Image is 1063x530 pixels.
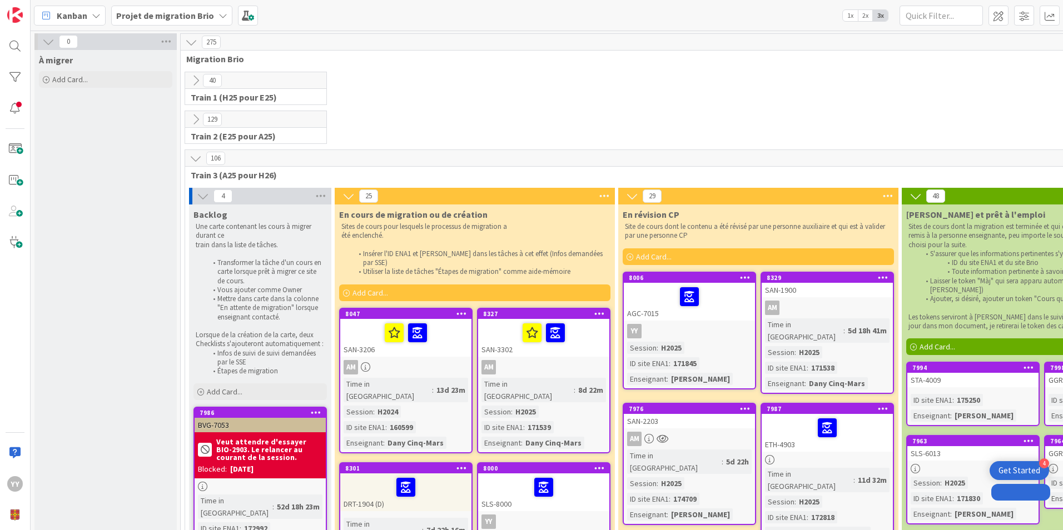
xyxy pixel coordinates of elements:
a: 7976SAN-2203AMTime in [GEOGRAPHIC_DATA]:5d 22hSession:H2025ID site ENA1:174709Enseignant:[PERSON_... [623,403,756,525]
div: Time in [GEOGRAPHIC_DATA] [765,318,843,343]
div: 8000 [478,463,609,473]
div: [PERSON_NAME] [952,508,1016,520]
span: En cours de migration ou de création [339,209,488,220]
span: : [950,508,952,520]
div: [DATE] [230,463,254,475]
div: H2025 [942,477,968,489]
div: 174709 [670,493,699,505]
div: YY [478,514,609,529]
span: : [950,409,952,422]
div: 8000 [483,464,609,472]
div: 8006 [629,274,755,282]
div: Session [765,496,794,508]
div: SLS-6013 [907,446,1039,461]
img: Visit kanbanzone.com [7,7,23,23]
span: : [807,362,808,374]
div: [PERSON_NAME] [668,373,733,385]
div: 8301DRT-1904 (D) [340,463,471,511]
div: 7986BVG-7053 [195,408,326,432]
span: Add Card... [352,288,388,298]
div: Time in [GEOGRAPHIC_DATA] [198,494,272,519]
span: 40 [203,74,222,87]
div: ETH-4903 [762,414,893,452]
div: Enseignant [627,373,667,385]
div: YY [624,324,755,338]
div: AGC-7015 [624,283,755,321]
div: Enseignant [344,437,383,449]
div: Time in [GEOGRAPHIC_DATA] [765,468,853,492]
div: 8d 22m [575,384,606,396]
div: 7986 [200,409,326,417]
div: Session [344,406,373,418]
div: SAN-3302 [478,319,609,357]
div: 175250 [954,394,983,406]
span: 106 [206,152,225,165]
div: SAN-2203 [624,414,755,428]
div: H2025 [658,342,684,354]
div: 13d 23m [434,384,468,396]
div: 8329SAN-1900 [762,273,893,297]
span: : [511,406,513,418]
div: 8329 [767,274,893,282]
div: YY [7,476,23,492]
div: Get Started [999,465,1040,476]
div: AM [344,360,358,374]
span: : [657,477,658,489]
li: Insérer l'ID ENA1 et [PERSON_NAME] dans les tâches à cet effet (Infos demandées par SSE) [352,249,609,268]
li: Infos de suivi de suivi demandées par le SSE [207,349,325,367]
span: : [574,384,575,396]
div: 7963SLS-6013 [907,436,1039,461]
div: 7986 [195,408,326,418]
div: Time in [GEOGRAPHIC_DATA] [344,378,432,402]
div: 7994STA-4009 [907,363,1039,387]
div: DRT-1904 (D) [340,473,471,511]
a: 8047SAN-3206AMTime in [GEOGRAPHIC_DATA]:13d 23mSession:H2024ID site ENA1:160599Enseignant:Dany Ci... [339,308,473,453]
div: 171845 [670,357,699,369]
div: Session [627,477,657,489]
div: 7987 [762,404,893,414]
span: 275 [202,36,221,49]
div: 5d 22h [723,456,752,468]
div: 8301 [340,463,471,473]
div: AM [762,301,893,315]
div: 8327 [478,309,609,319]
span: Train 1 (H25 pour E25) [191,92,312,103]
div: SAN-3206 [340,319,471,357]
div: 8047 [345,310,471,318]
div: 8329 [762,273,893,283]
div: 171830 [954,492,983,504]
div: Open Get Started checklist, remaining modules: 4 [990,461,1049,480]
span: : [383,437,385,449]
span: Train 2 (E25 pour A25) [191,131,312,142]
span: 48 [926,189,945,203]
span: : [952,492,954,504]
span: Add Card... [52,74,88,84]
span: : [952,394,954,406]
div: YY [481,514,496,529]
div: 7963 [912,437,1039,445]
span: : [940,477,942,489]
span: : [657,342,658,354]
li: Transformer la tâche d'un cours en carte lorsque prêt à migrer ce site de cours. [207,258,325,286]
div: SLS-8000 [478,473,609,511]
span: : [804,377,806,389]
span: : [669,357,670,369]
p: Site de cours dont le contenu a été révisé par une personne auxiliaire et qui est à valider par u... [625,222,892,241]
a: 8006AGC-7015YYSession:H2025ID site ENA1:171845Enseignant:[PERSON_NAME] [623,272,756,389]
span: 29 [643,189,662,203]
p: Sites de cours pour lesquels le processus de migration a [341,222,608,231]
div: [PERSON_NAME] [668,508,733,521]
div: Dany Cinq-Mars [523,437,584,449]
span: : [272,501,274,513]
div: AM [765,301,779,315]
span: : [667,373,668,385]
li: Étapes de migration [207,367,325,376]
div: 4 [1039,458,1049,468]
div: AM [478,360,609,374]
div: 5d 18h 41m [845,324,890,337]
p: Lorsque de la création de la carte, deux Checklists s'ajouteront automatiquement : [196,331,325,349]
a: 8327SAN-3302AMTime in [GEOGRAPHIC_DATA]:8d 22mSession:H2025ID site ENA1:171539Enseignant:Dany Cin... [477,308,610,453]
div: Blocked: [198,463,227,475]
div: [PERSON_NAME] [952,409,1016,422]
a: 8329SAN-1900AMTime in [GEOGRAPHIC_DATA]:5d 18h 41mSession:H2025ID site ENA1:171538Enseignant:Dany... [761,272,894,394]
